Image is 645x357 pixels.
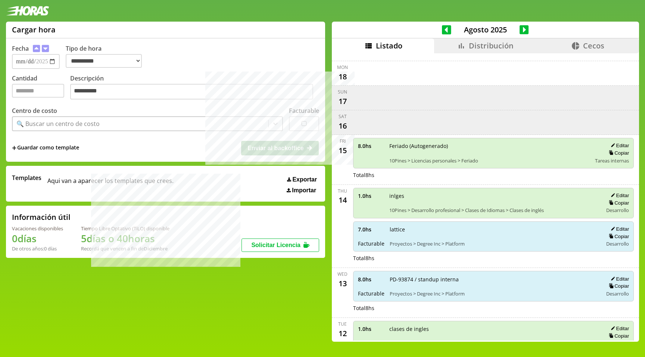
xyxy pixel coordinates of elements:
img: logotipo [6,6,49,16]
label: Cantidad [12,74,70,101]
button: Editar [608,226,629,232]
div: Total 8 hs [353,304,634,312]
span: Facturable [358,290,384,297]
span: inlges [389,192,598,199]
div: 18 [337,70,349,82]
span: Desarrollo [606,290,629,297]
span: 10Pines > Desarrollo profesional > Clases de Idiomas > Clases de inglés [389,207,598,214]
button: Editar [608,142,629,149]
div: Tue [338,321,347,327]
button: Copiar [607,333,629,339]
span: 1.0 hs [358,325,384,332]
div: De otros años: 0 días [12,245,63,252]
span: Templates [12,174,41,182]
div: scrollable content [332,53,639,341]
label: Descripción [70,74,319,101]
span: Desarrollo [606,207,629,214]
span: lattice [390,226,598,233]
div: Vacaciones disponibles [12,225,63,232]
select: Tipo de hora [66,54,142,68]
span: 8.0 hs [358,142,384,149]
span: Cecos [583,41,604,51]
div: 17 [337,95,349,107]
div: Total 8 hs [353,171,634,178]
div: Recordá que vencen a fin de [81,245,169,252]
h1: 5 días o 40 horas [81,232,169,245]
button: Editar [608,276,629,282]
h2: Información útil [12,212,71,222]
label: Facturable [289,107,319,115]
button: Editar [608,325,629,332]
span: Exportar [292,176,317,183]
button: Editar [608,192,629,199]
label: Centro de costo [12,107,57,115]
span: Proyectos > Degree Inc > Platform [390,240,598,247]
div: Total 8 hs [353,255,634,262]
span: Facturable [358,240,384,247]
span: + [12,144,16,152]
span: Aqui van a aparecer los templates que crees. [47,174,174,194]
div: 12 [337,327,349,339]
span: Importar [292,187,316,194]
div: Fri [340,138,346,144]
div: 14 [337,194,349,206]
span: Tareas internas [595,157,629,164]
div: 15 [337,144,349,156]
span: clases de ingles [389,325,598,332]
h1: 0 días [12,232,63,245]
button: Copiar [607,283,629,289]
div: Thu [338,188,347,194]
input: Cantidad [12,84,64,98]
button: Copiar [607,233,629,240]
span: Distribución [469,41,514,51]
span: Proyectos > Degree Inc > Platform [390,290,598,297]
div: Sun [338,89,347,95]
span: 10Pines > Desarrollo profesional > Clases de Idiomas > Clases de inglés [389,340,598,347]
label: Tipo de hora [66,44,148,69]
label: Fecha [12,44,29,53]
span: Solicitar Licencia [251,242,300,248]
div: Tiempo Libre Optativo (TiLO) disponible [81,225,169,232]
div: 🔍 Buscar un centro de costo [16,120,100,128]
div: Wed [337,271,348,277]
span: 7.0 hs [358,226,384,233]
b: Diciembre [144,245,168,252]
div: Sat [339,113,347,120]
textarea: Descripción [70,84,313,99]
h1: Cargar hora [12,25,56,35]
span: Agosto 2025 [451,25,520,35]
div: 13 [337,277,349,289]
span: 1.0 hs [358,192,384,199]
div: Mon [337,64,348,70]
span: 10Pines > Licencias personales > Feriado [389,157,590,164]
span: 8.0 hs [358,276,384,283]
span: Listado [376,41,402,51]
span: Desarrollo [606,340,629,347]
div: 16 [337,120,349,132]
span: +Guardar como template [12,144,79,152]
button: Copiar [607,200,629,206]
span: Desarrollo [606,240,629,247]
button: Copiar [607,150,629,156]
button: Exportar [285,176,319,183]
span: Feriado (Autogenerado) [389,142,590,149]
span: PD-93874 / standup interna [390,276,598,283]
button: Solicitar Licencia [242,238,319,252]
